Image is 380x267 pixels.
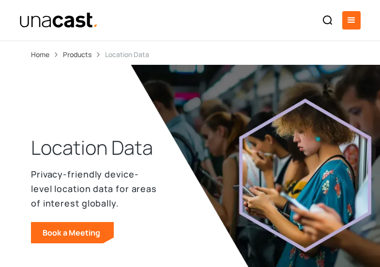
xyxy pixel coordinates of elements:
[19,12,98,29] img: Unacast text logo
[63,49,91,60] a: Products
[31,136,153,159] h1: Location Data
[31,167,159,210] p: Privacy-friendly device-level location data for areas of interest globally.
[322,15,334,26] img: Search icon
[31,49,49,60] a: Home
[105,49,149,60] div: Location Data
[31,222,114,243] a: Book a Meeting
